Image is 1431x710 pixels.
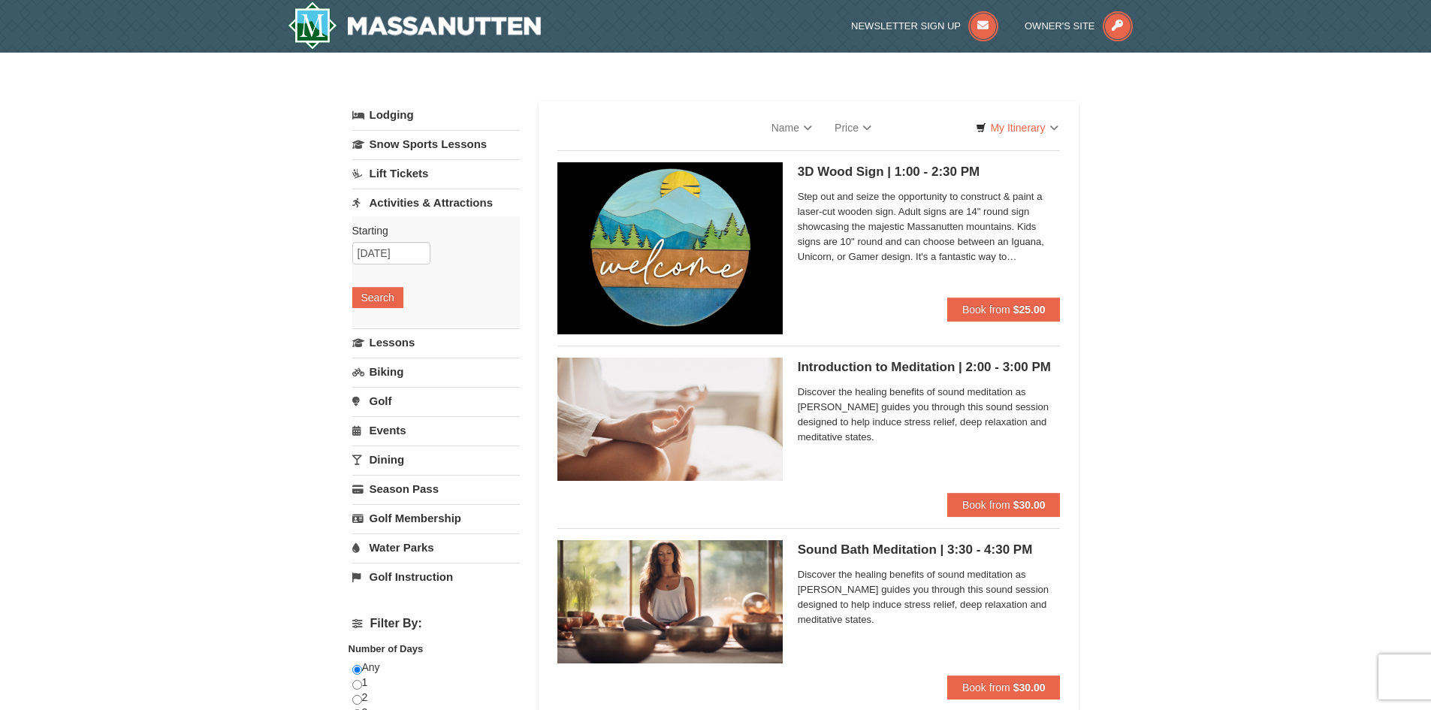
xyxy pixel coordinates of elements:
[352,563,520,591] a: Golf Instruction
[349,643,424,654] strong: Number of Days
[352,159,520,187] a: Lift Tickets
[798,165,1061,180] h5: 3D Wood Sign | 1:00 - 2:30 PM
[352,101,520,128] a: Lodging
[352,504,520,532] a: Golf Membership
[798,567,1061,627] span: Discover the healing benefits of sound meditation as [PERSON_NAME] guides you through this sound ...
[823,113,883,143] a: Price
[352,617,520,630] h4: Filter By:
[352,475,520,503] a: Season Pass
[962,681,1010,693] span: Book from
[1013,304,1046,316] strong: $25.00
[352,387,520,415] a: Golf
[352,533,520,561] a: Water Parks
[1013,499,1046,511] strong: $30.00
[288,2,542,50] img: Massanutten Resort Logo
[557,162,783,334] img: 18871151-71-f4144550.png
[798,542,1061,557] h5: Sound Bath Meditation | 3:30 - 4:30 PM
[798,360,1061,375] h5: Introduction to Meditation | 2:00 - 3:00 PM
[352,287,403,308] button: Search
[962,304,1010,316] span: Book from
[851,20,998,32] a: Newsletter Sign Up
[1025,20,1133,32] a: Owner's Site
[288,2,542,50] a: Massanutten Resort
[966,116,1067,139] a: My Itinerary
[352,189,520,216] a: Activities & Attractions
[947,675,1061,699] button: Book from $30.00
[352,446,520,473] a: Dining
[760,113,823,143] a: Name
[947,493,1061,517] button: Book from $30.00
[352,130,520,158] a: Snow Sports Lessons
[798,189,1061,264] span: Step out and seize the opportunity to construct & paint a laser-cut wooden sign. Adult signs are ...
[962,499,1010,511] span: Book from
[352,223,509,238] label: Starting
[851,20,961,32] span: Newsletter Sign Up
[557,358,783,481] img: 18871151-47-855d39d5.jpg
[352,358,520,385] a: Biking
[798,385,1061,445] span: Discover the healing benefits of sound meditation as [PERSON_NAME] guides you through this sound ...
[1025,20,1095,32] span: Owner's Site
[1013,681,1046,693] strong: $30.00
[947,298,1061,322] button: Book from $25.00
[352,328,520,356] a: Lessons
[352,416,520,444] a: Events
[557,540,783,663] img: 18871151-77-b4dd4412.jpg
